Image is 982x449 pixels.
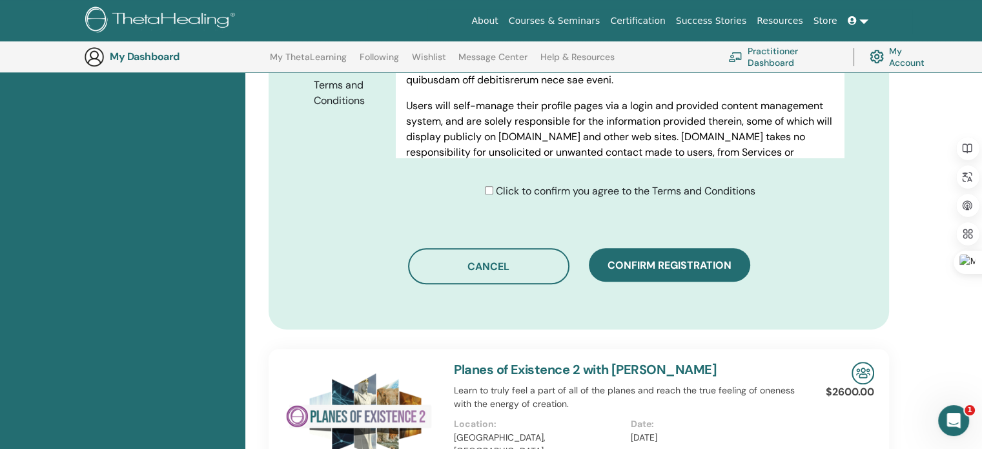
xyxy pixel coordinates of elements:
[504,9,606,33] a: Courses & Seminars
[589,248,750,282] button: Confirm registration
[496,184,755,198] span: Click to confirm you agree to the Terms and Conditions
[671,9,752,33] a: Success Stories
[304,73,396,113] label: Terms and Conditions
[454,384,807,411] p: Learn to truly feel a part of all of the planes and reach the true feeling of oneness with the en...
[605,9,670,33] a: Certification
[412,52,446,72] a: Wishlist
[752,9,808,33] a: Resources
[808,9,843,33] a: Store
[466,9,503,33] a: About
[728,43,837,71] a: Practitioner Dashboard
[360,52,399,72] a: Following
[631,417,799,431] p: Date:
[852,362,874,384] img: In-Person Seminar
[938,405,969,436] iframe: Intercom live chat
[965,405,975,415] span: 1
[826,384,874,400] p: $2600.00
[631,431,799,444] p: [DATE]
[84,47,105,67] img: generic-user-icon.jpg
[608,258,731,272] span: Confirm registration
[458,52,527,72] a: Message Center
[85,6,240,36] img: logo.png
[540,52,615,72] a: Help & Resources
[454,361,717,378] a: Planes of Existence 2 with [PERSON_NAME]
[110,50,239,63] h3: My Dashboard
[270,52,347,72] a: My ThetaLearning
[408,248,569,284] button: Cancel
[870,47,884,67] img: cog.svg
[728,52,742,62] img: chalkboard-teacher.svg
[406,98,834,191] p: Users will self-manage their profile pages via a login and provided content management system, an...
[454,417,622,431] p: Location:
[467,260,509,273] span: Cancel
[870,43,935,71] a: My Account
